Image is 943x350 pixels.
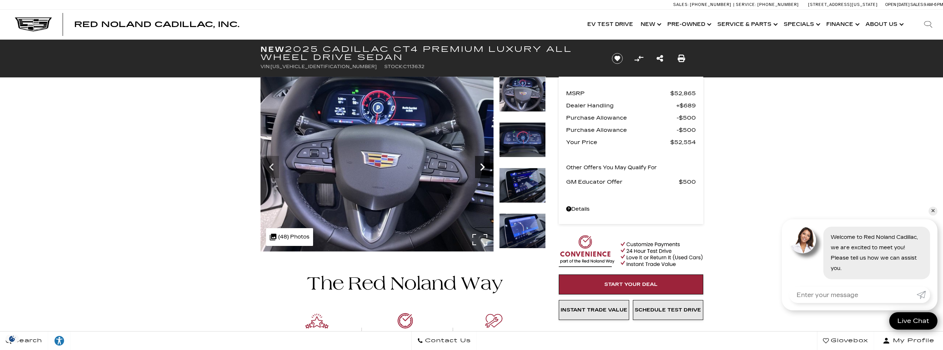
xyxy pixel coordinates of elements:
span: MSRP [566,88,670,99]
span: Stock: [384,64,403,69]
span: Live Chat [894,317,933,325]
span: Purchase Allowance [566,113,677,123]
a: Print this New 2025 Cadillac CT4 Premium Luxury All Wheel Drive Sedan [678,53,685,64]
a: Live Chat [889,312,937,330]
a: Sales: [PHONE_NUMBER] [673,3,733,7]
div: Next [475,156,490,178]
a: Service: [PHONE_NUMBER] [733,3,801,7]
a: Service & Parts [714,10,780,39]
span: $52,554 [670,137,696,147]
a: New [637,10,664,39]
span: $500 [677,125,696,135]
a: Dealer Handling $689 [566,100,696,111]
span: Red Noland Cadillac, Inc. [74,20,239,29]
a: Contact Us [411,331,477,350]
span: $500 [679,177,696,187]
a: Your Price $52,554 [566,137,696,147]
img: Opt-Out Icon [4,335,21,343]
a: Purchase Allowance $500 [566,125,696,135]
a: Red Noland Cadillac, Inc. [74,21,239,28]
span: Start Your Deal [604,281,658,287]
span: Search [11,336,42,346]
h1: 2025 Cadillac CT4 Premium Luxury All Wheel Drive Sedan [260,45,600,61]
a: Finance [823,10,862,39]
strong: New [260,45,285,54]
a: Pre-Owned [664,10,714,39]
span: $689 [676,100,696,111]
span: [PHONE_NUMBER] [690,2,731,7]
span: Your Price [566,137,670,147]
span: Sales: [673,2,689,7]
span: $52,865 [670,88,696,99]
a: Glovebox [817,331,874,350]
span: Instant Trade Value [561,307,627,313]
a: [STREET_ADDRESS][US_STATE] [808,2,878,7]
img: New 2025 Crystal White Tricoat Cadillac Premium Luxury image 20 [499,122,546,157]
a: Schedule Test Drive [633,300,703,320]
img: New 2025 Crystal White Tricoat Cadillac Premium Luxury image 19 [499,77,546,112]
img: New 2025 Crystal White Tricoat Cadillac Premium Luxury image 22 [499,213,546,249]
p: Other Offers You May Qualify For [566,163,657,173]
span: Glovebox [829,336,868,346]
a: Explore your accessibility options [48,331,71,350]
span: [US_VEHICLE_IDENTIFICATION_NUMBER] [270,64,377,69]
a: Instant Trade Value [559,300,629,320]
a: Purchase Allowance $500 [566,113,696,123]
a: Details [566,204,696,214]
span: C113632 [403,64,424,69]
a: Start Your Deal [559,274,703,294]
span: Dealer Handling [566,100,676,111]
button: Save vehicle [609,53,625,64]
img: New 2025 Crystal White Tricoat Cadillac Premium Luxury image 21 [499,168,546,203]
input: Enter your message [789,287,917,303]
span: VIN: [260,64,270,69]
a: Submit [917,287,930,303]
img: Cadillac Dark Logo with Cadillac White Text [15,17,52,31]
a: Share this New 2025 Cadillac CT4 Premium Luxury All Wheel Drive Sedan [657,53,663,64]
span: Service: [736,2,756,7]
span: Open [DATE] [885,2,910,7]
a: GM Educator Offer $500 [566,177,696,187]
span: Schedule Test Drive [635,307,701,313]
span: Purchase Allowance [566,125,677,135]
img: Agent profile photo [789,227,816,253]
a: MSRP $52,865 [566,88,696,99]
a: Specials [780,10,823,39]
span: $500 [677,113,696,123]
span: Contact Us [423,336,471,346]
div: (48) Photos [266,228,313,246]
section: Click to Open Cookie Consent Modal [4,335,21,343]
span: [PHONE_NUMBER] [757,2,799,7]
a: About Us [862,10,906,39]
div: Welcome to Red Noland Cadillac, we are excited to meet you! Please tell us how we can assist you. [823,227,930,279]
div: Explore your accessibility options [48,335,70,346]
a: EV Test Drive [584,10,637,39]
span: My Profile [890,336,934,346]
span: GM Educator Offer [566,177,679,187]
button: Open user profile menu [874,331,943,350]
span: 9 AM-6 PM [924,2,943,7]
img: New 2025 Crystal White Tricoat Cadillac Premium Luxury image 19 [260,77,494,251]
span: Sales: [910,2,924,7]
button: Compare Vehicle [633,53,644,64]
div: Previous [264,156,279,178]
